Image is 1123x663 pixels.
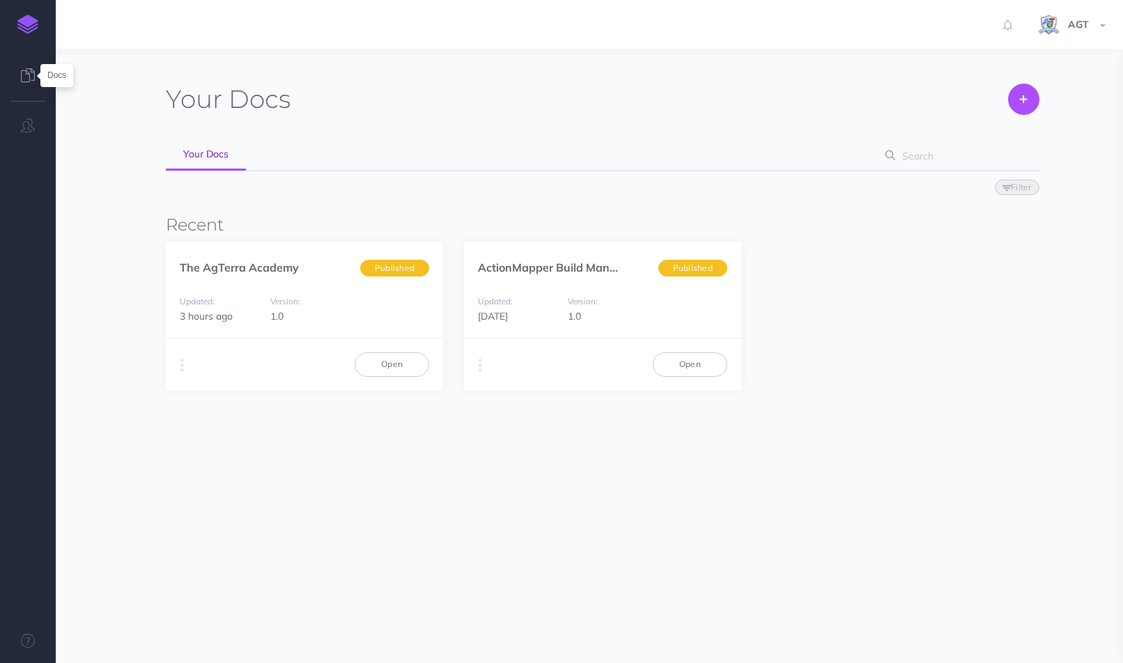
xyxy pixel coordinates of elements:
button: Filter [995,180,1039,195]
span: 1.0 [270,310,284,322]
img: logo-mark.svg [17,15,38,34]
input: Search [898,143,1017,169]
img: iCxL6hB4gPtK36lnwjqkK90dLekSAv8p9JC67nPZ.png [1037,13,1061,38]
small: Version: [568,296,598,306]
a: The AgTerra Academy [180,260,299,274]
small: Version: [270,296,300,306]
i: More actions [479,356,482,375]
a: Your Docs [166,139,246,171]
span: 1.0 [568,310,581,322]
a: Open [653,352,727,376]
i: More actions [180,356,184,375]
span: Your Docs [183,148,229,160]
a: Open [355,352,429,376]
h3: Recent [166,216,1039,234]
span: Your [166,84,222,114]
a: ActionMapper Build Man... [478,260,618,274]
span: AGT [1061,18,1096,31]
h1: Docs [166,84,291,115]
small: Updated: [180,296,215,306]
small: Updated: [478,296,513,306]
span: 3 hours ago [180,310,233,322]
span: [DATE] [478,310,508,322]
